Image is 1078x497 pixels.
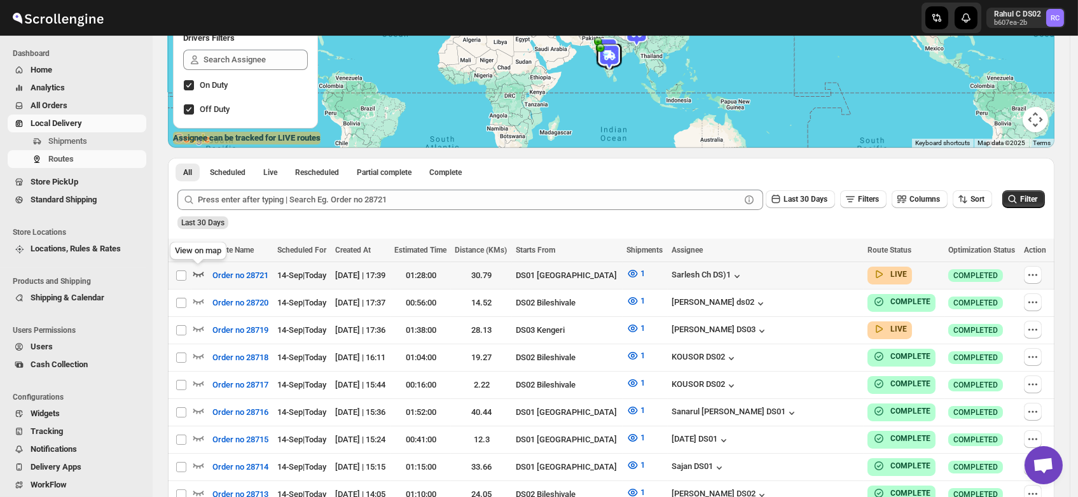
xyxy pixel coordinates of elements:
[873,295,930,308] button: COMPLETE
[204,50,308,70] input: Search Assignee
[176,164,200,181] button: All routes
[335,406,387,419] div: [DATE] | 15:36
[873,459,930,472] button: COMPLETE
[212,324,268,337] span: Order no 28719
[840,190,887,208] button: Filters
[948,246,1015,255] span: Optimization Status
[953,462,998,472] span: COMPLETED
[205,457,276,477] button: Order no 28714
[619,373,653,393] button: 1
[200,104,230,114] span: Off Duty
[915,139,970,148] button: Keyboard shortcuts
[13,48,146,59] span: Dashboard
[766,190,835,208] button: Last 30 Days
[31,293,104,302] span: Shipping & Calendar
[672,461,726,474] button: Sajan DS01
[31,65,52,74] span: Home
[640,460,645,470] span: 1
[171,131,213,148] img: Google
[205,347,276,368] button: Order no 28718
[31,360,88,369] span: Cash Collection
[212,246,254,255] span: Route Name
[335,461,387,473] div: [DATE] | 15:15
[672,352,738,365] div: KOUSOR DS02
[640,323,645,333] span: 1
[31,83,65,92] span: Analytics
[31,195,97,204] span: Standard Shipping
[277,246,326,255] span: Scheduled For
[31,101,67,110] span: All Orders
[335,379,387,391] div: [DATE] | 15:44
[31,462,81,472] span: Delivery Apps
[31,444,77,454] span: Notifications
[31,342,53,351] span: Users
[455,379,508,391] div: 2.22
[10,2,106,34] img: ScrollEngine
[672,407,798,419] button: Sanarul [PERSON_NAME] DS01
[1020,195,1037,204] span: Filter
[13,325,146,335] span: Users Permissions
[394,461,448,473] div: 01:15:00
[31,244,121,253] span: Locations, Rules & Rates
[640,378,645,388] span: 1
[892,190,948,208] button: Columns
[277,462,326,472] span: 14-Sep | Today
[953,435,998,445] span: COMPLETED
[8,61,146,79] button: Home
[516,351,619,364] div: DS02 Bileshivale
[212,433,268,446] span: Order no 28715
[277,270,326,280] span: 14-Sep | Today
[953,325,998,335] span: COMPLETED
[619,263,653,284] button: 1
[626,246,663,255] span: Shipments
[205,375,276,395] button: Order no 28717
[205,293,276,313] button: Order no 28720
[277,353,326,362] span: 14-Sep | Today
[335,324,387,337] div: [DATE] | 17:36
[516,433,619,446] div: DS01 [GEOGRAPHIC_DATA]
[212,379,268,391] span: Order no 28717
[890,325,907,333] b: LIVE
[335,297,387,309] div: [DATE] | 17:37
[183,32,308,45] h2: Drivers Filters
[394,379,448,391] div: 00:16:00
[890,379,930,388] b: COMPLETE
[1025,446,1063,484] div: Open chat
[13,227,146,237] span: Store Locations
[8,405,146,423] button: Widgets
[890,297,930,306] b: COMPLETE
[8,240,146,258] button: Locations, Rules & Rates
[858,195,879,204] span: Filters
[335,351,387,364] div: [DATE] | 16:11
[8,423,146,440] button: Tracking
[640,433,645,442] span: 1
[619,400,653,421] button: 1
[205,402,276,423] button: Order no 28716
[171,131,213,148] a: Open this area in Google Maps (opens a new window)
[31,480,67,489] span: WorkFlow
[953,298,998,308] span: COMPLETED
[971,195,985,204] span: Sort
[516,324,619,337] div: DS03 Kengeri
[31,118,82,128] span: Local Delivery
[212,269,268,282] span: Order no 28721
[672,434,730,447] button: [DATE] DS01
[672,379,738,392] div: KOUSOR DS02
[953,380,998,390] span: COMPLETED
[619,455,653,475] button: 1
[978,139,1025,146] span: Map data ©2025
[672,325,768,337] button: [PERSON_NAME] DS03
[394,246,446,255] span: Estimated Time
[953,270,998,281] span: COMPLETED
[394,324,448,337] div: 01:38:00
[394,406,448,419] div: 01:52:00
[953,407,998,417] span: COMPLETED
[277,407,326,417] span: 14-Sep | Today
[672,297,767,310] button: [PERSON_NAME] ds02
[516,269,619,282] div: DS01 [GEOGRAPHIC_DATA]
[640,405,645,415] span: 1
[335,246,371,255] span: Created At
[394,433,448,446] div: 00:41:00
[394,269,448,282] div: 01:28:00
